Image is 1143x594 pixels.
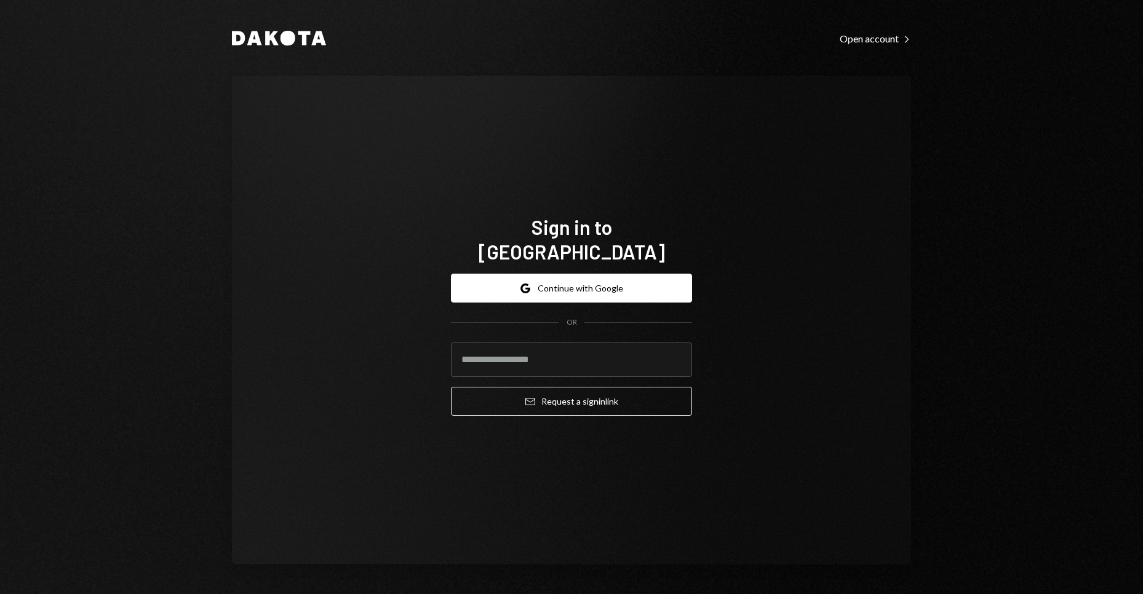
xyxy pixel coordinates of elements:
[840,31,911,45] a: Open account
[451,215,692,264] h1: Sign in to [GEOGRAPHIC_DATA]
[451,387,692,416] button: Request a signinlink
[567,317,577,328] div: OR
[451,274,692,303] button: Continue with Google
[840,33,911,45] div: Open account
